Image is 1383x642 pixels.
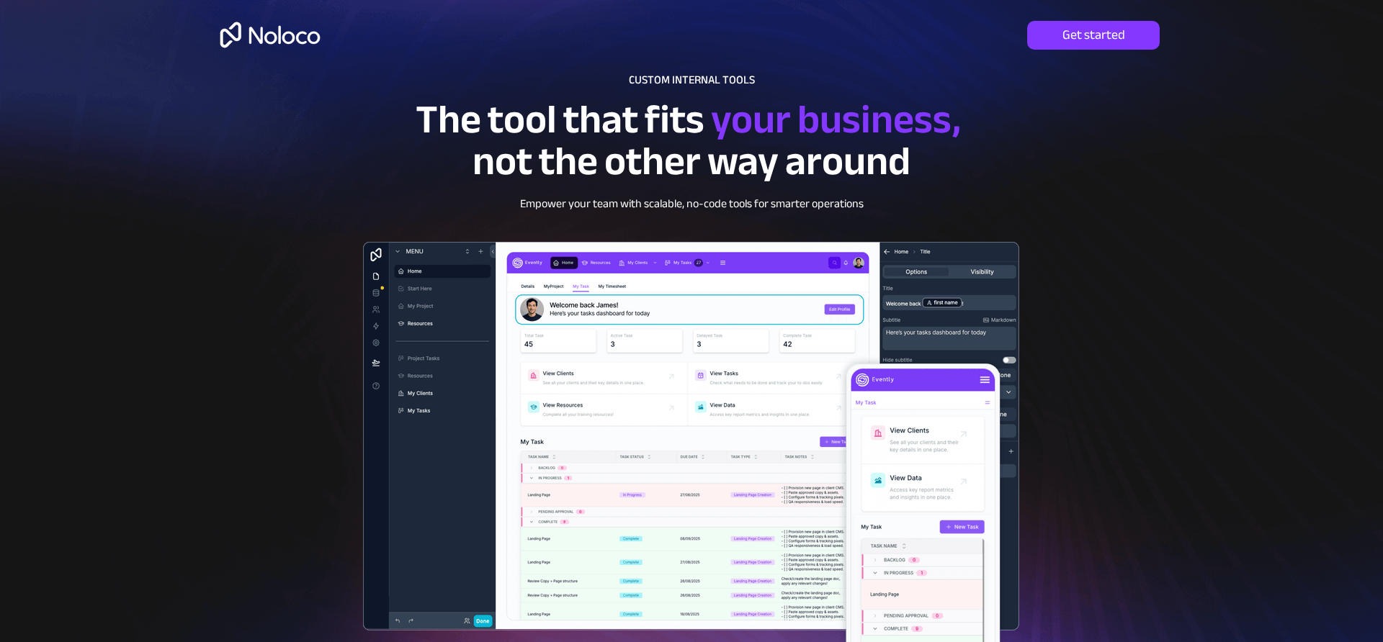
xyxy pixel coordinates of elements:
[711,82,961,157] span: your business,
[473,124,910,199] span: not the other way around
[1027,21,1160,50] a: Get started
[520,193,864,214] span: Empower your team with scalable, no-code tools for smarter operations
[1027,27,1160,43] span: Get started
[416,82,704,157] span: The tool that fits
[629,69,755,91] span: CUSTOM INTERNAL TOOLS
